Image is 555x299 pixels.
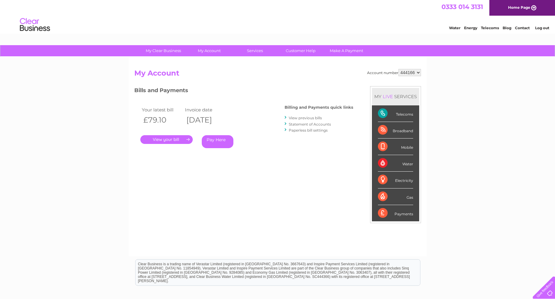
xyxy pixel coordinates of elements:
img: logo.png [20,16,50,34]
th: [DATE] [183,114,227,126]
th: £79.10 [140,114,184,126]
div: Clear Business is a trading name of Verastar Limited (registered in [GEOGRAPHIC_DATA] No. 3667643... [136,3,420,29]
a: My Account [184,45,234,56]
div: Payments [378,205,413,221]
a: . [140,135,193,144]
a: Log out [535,26,549,30]
a: Contact [515,26,530,30]
a: Telecoms [481,26,499,30]
h3: Bills and Payments [134,86,353,97]
a: 0333 014 3131 [441,3,483,11]
h2: My Account [134,69,421,80]
td: Invoice date [183,106,227,114]
a: Make A Payment [322,45,371,56]
a: Pay Here [202,135,233,148]
div: Electricity [378,172,413,188]
a: Blog [503,26,511,30]
div: Account number [367,69,421,76]
a: Energy [464,26,477,30]
a: Paperless bill settings [289,128,328,132]
div: LIVE [382,94,394,99]
div: Broadband [378,122,413,139]
div: MY SERVICES [372,88,419,105]
div: Mobile [378,139,413,155]
td: Your latest bill [140,106,184,114]
div: Water [378,155,413,172]
a: My Clear Business [139,45,188,56]
a: Services [230,45,280,56]
h4: Billing and Payments quick links [285,105,353,110]
a: Customer Help [276,45,326,56]
div: Telecoms [378,105,413,122]
a: Statement of Accounts [289,122,331,126]
a: Water [449,26,460,30]
a: View previous bills [289,116,322,120]
div: Gas [378,188,413,205]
